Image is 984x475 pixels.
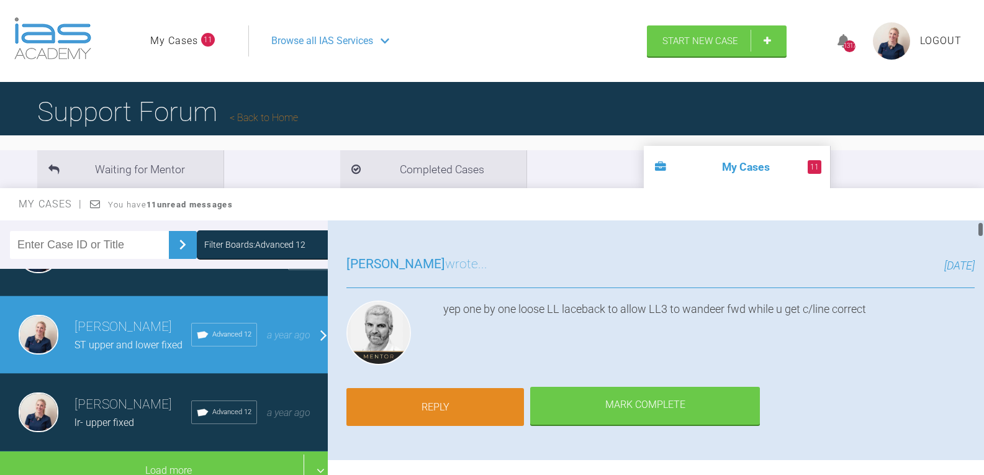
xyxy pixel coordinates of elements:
strong: 11 unread messages [147,200,233,209]
img: chevronRight.28bd32b0.svg [173,235,192,255]
img: Olivia Nixon [19,315,58,355]
li: My Cases [644,146,830,188]
span: [DATE] [944,259,975,272]
a: Back to Home [230,112,298,124]
span: a year ago [267,329,310,341]
img: logo-light.3e3ef733.png [14,17,91,60]
div: Mark Complete [530,387,760,425]
a: Start New Case [647,25,787,57]
div: 1317 [844,40,855,52]
a: My Cases [150,33,198,49]
div: Filter Boards: Advanced 12 [204,238,305,251]
div: yep one by one loose LL laceback to allow LL3 to wandeer fwd while u get c/line correct [443,301,975,370]
li: Waiting for Mentor [37,150,223,188]
span: ST upper and lower fixed [74,339,183,351]
li: Completed Cases [340,150,526,188]
span: a year ago [267,407,310,418]
input: Enter Case ID or Title [10,231,169,259]
h3: [PERSON_NAME] [74,317,191,338]
span: 11 [808,160,821,174]
img: profile.png [873,22,910,60]
span: Browse all IAS Services [271,33,373,49]
h3: wrote... [346,254,487,275]
span: You have [108,200,233,209]
span: Advanced 12 [212,407,251,418]
span: [PERSON_NAME] [346,256,445,271]
span: lr- upper fixed [74,417,134,428]
span: 11 [201,33,215,47]
img: Olivia Nixon [19,392,58,432]
a: Reply [346,388,524,427]
a: Logout [920,33,962,49]
h1: Support Forum [37,90,298,133]
span: My Cases [19,198,83,210]
span: Advanced 12 [212,329,251,340]
span: Start New Case [662,35,738,47]
img: Ross Hobson [346,301,411,365]
h3: [PERSON_NAME] [74,394,191,415]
